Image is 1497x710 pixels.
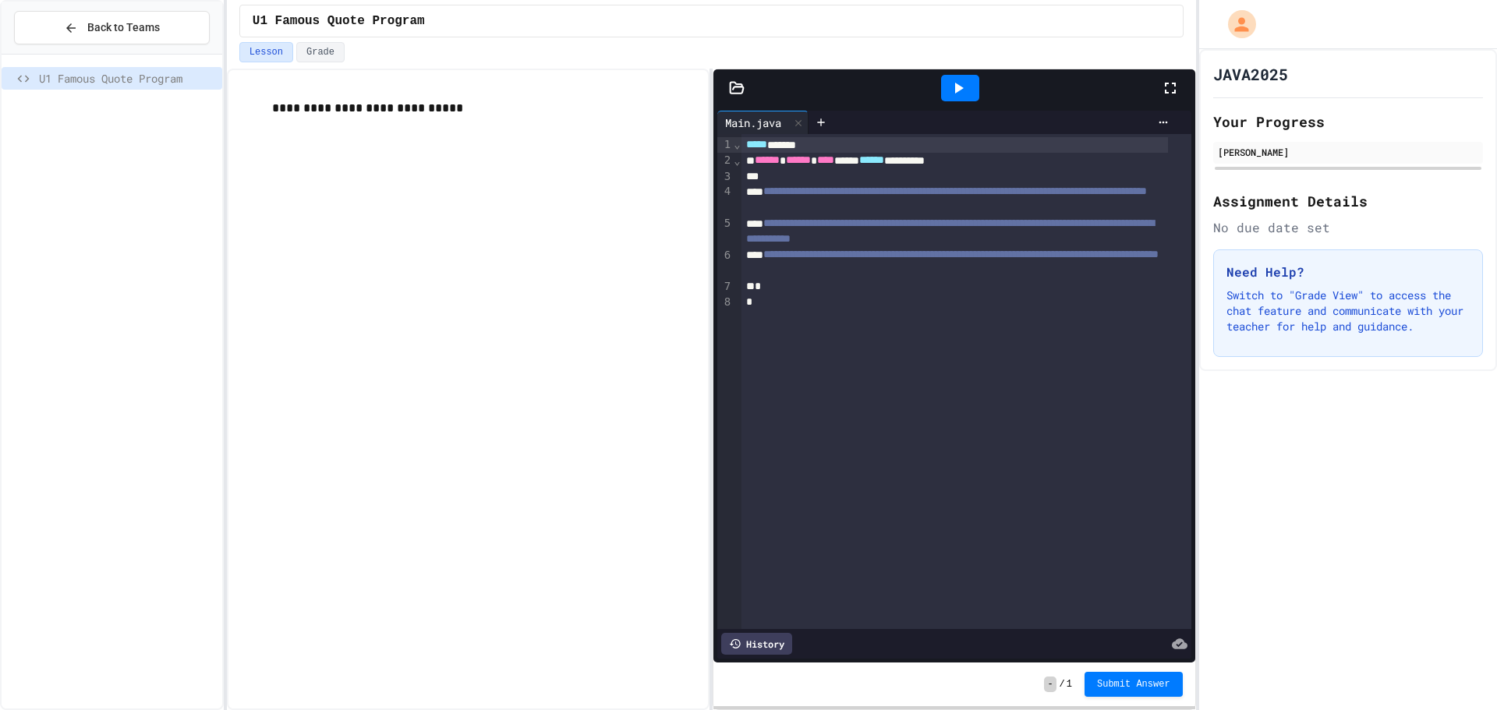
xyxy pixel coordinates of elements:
div: 1 [717,137,733,153]
span: Back to Teams [87,19,160,36]
button: Submit Answer [1085,672,1183,697]
div: 4 [717,184,733,216]
h1: JAVA2025 [1213,63,1288,85]
button: Back to Teams [14,11,210,44]
span: Fold line [733,138,741,150]
span: U1 Famous Quote Program [39,70,216,87]
p: Switch to "Grade View" to access the chat feature and communicate with your teacher for help and ... [1226,288,1470,334]
h3: Need Help? [1226,263,1470,281]
div: No due date set [1213,218,1483,237]
span: Submit Answer [1097,678,1170,691]
h2: Your Progress [1213,111,1483,132]
div: 6 [717,248,733,280]
div: 3 [717,169,733,185]
span: - [1044,676,1056,692]
div: 7 [717,279,733,295]
div: Main.java [717,115,789,131]
span: Fold line [733,154,741,167]
div: 2 [717,153,733,168]
button: Lesson [239,42,293,62]
h2: Assignment Details [1213,190,1483,212]
div: 5 [717,216,733,248]
div: 8 [717,295,733,310]
div: My Account [1212,6,1260,42]
span: / [1060,678,1065,691]
span: U1 Famous Quote Program [253,12,425,30]
button: Grade [296,42,345,62]
span: 1 [1067,678,1072,691]
div: [PERSON_NAME] [1218,145,1478,159]
div: Main.java [717,111,809,134]
div: History [721,633,792,655]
